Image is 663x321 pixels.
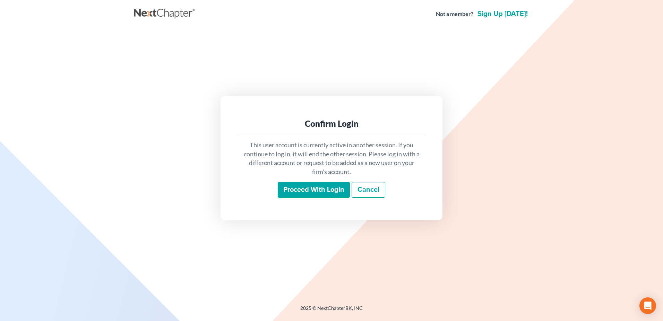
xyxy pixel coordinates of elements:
[243,141,420,176] p: This user account is currently active in another session. If you continue to log in, it will end ...
[278,182,350,198] input: Proceed with login
[134,305,529,317] div: 2025 © NextChapterBK, INC
[352,182,385,198] a: Cancel
[243,118,420,129] div: Confirm Login
[436,10,473,18] strong: Not a member?
[639,297,656,314] div: Open Intercom Messenger
[476,10,529,17] a: Sign up [DATE]!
